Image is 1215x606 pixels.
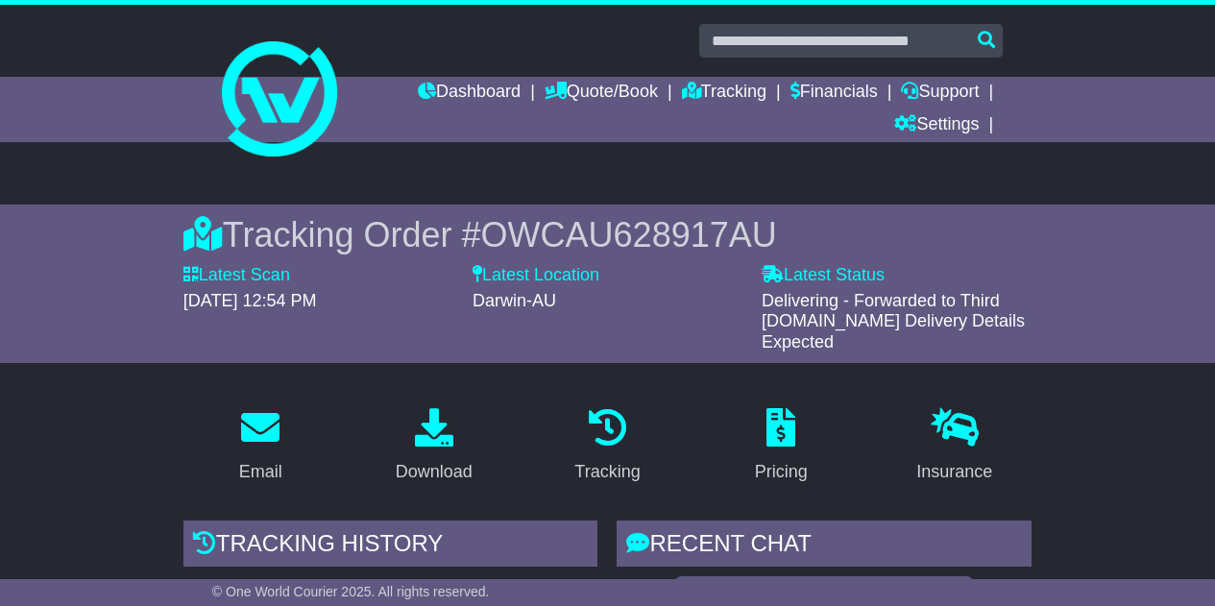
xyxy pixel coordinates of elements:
a: Financials [790,77,878,109]
span: © One World Courier 2025. All rights reserved. [212,584,490,599]
a: Download [383,401,485,492]
a: Tracking [562,401,652,492]
a: Insurance [904,401,1005,492]
a: Pricing [742,401,820,492]
a: Tracking [682,77,766,109]
span: OWCAU628917AU [481,215,777,255]
div: Email [239,459,282,485]
div: Tracking [574,459,640,485]
div: RECENT CHAT [617,521,1032,572]
a: Quote/Book [545,77,658,109]
a: Settings [894,109,979,142]
div: Pricing [755,459,808,485]
div: Tracking Order # [183,214,1032,255]
label: Latest Location [473,265,599,286]
div: Tracking history [183,521,598,572]
span: [DATE] 12:54 PM [183,291,317,310]
div: Insurance [916,459,992,485]
span: Darwin-AU [473,291,556,310]
label: Latest Scan [183,265,290,286]
div: Download [396,459,473,485]
a: Dashboard [418,77,521,109]
label: Latest Status [762,265,885,286]
a: Support [901,77,979,109]
span: Delivering - Forwarded to Third [DOMAIN_NAME] Delivery Details Expected [762,291,1025,351]
a: Email [227,401,295,492]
